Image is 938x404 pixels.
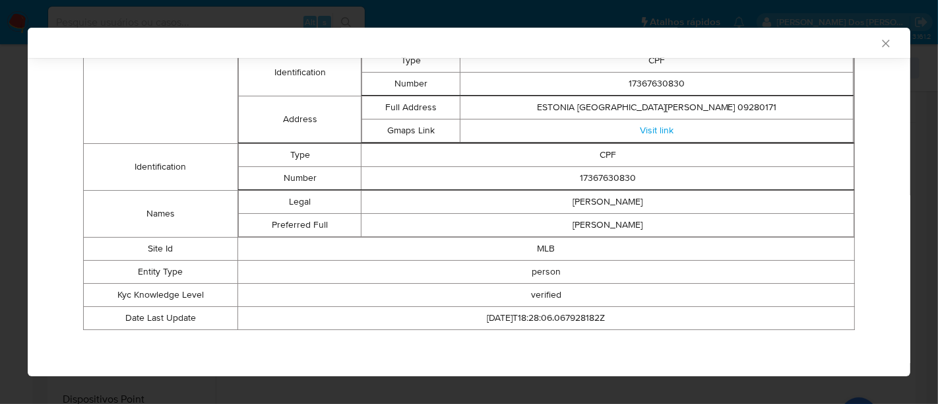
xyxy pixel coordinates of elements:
td: Full Address [362,96,460,119]
td: MLB [237,237,854,260]
td: Site Id [84,237,238,260]
td: Number [238,166,361,189]
td: Entity Type [84,260,238,283]
div: closure-recommendation-modal [28,28,910,376]
td: verified [237,283,854,306]
td: Names [84,190,238,237]
td: 17367630830 [361,166,854,189]
td: [PERSON_NAME] [361,190,854,213]
td: person [237,260,854,283]
td: 17367630830 [460,72,854,95]
td: Legal [238,190,361,213]
td: ESTONIA [GEOGRAPHIC_DATA][PERSON_NAME] 09280171 [460,96,854,119]
td: CPF [361,143,854,166]
td: [DATE]T18:28:06.067928182Z [237,306,854,329]
td: Identification [84,143,238,190]
td: CPF [460,49,854,72]
td: [PERSON_NAME] [361,213,854,236]
td: Identification [238,49,361,96]
td: Number [362,72,460,95]
td: Type [362,49,460,72]
td: Type [238,143,361,166]
td: Address [238,96,361,143]
td: Gmaps Link [362,119,460,142]
td: Kyc Knowledge Level [84,283,238,306]
button: Fechar a janela [879,37,891,49]
td: Preferred Full [238,213,361,236]
a: Visit link [640,123,673,137]
td: Date Last Update [84,306,238,329]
